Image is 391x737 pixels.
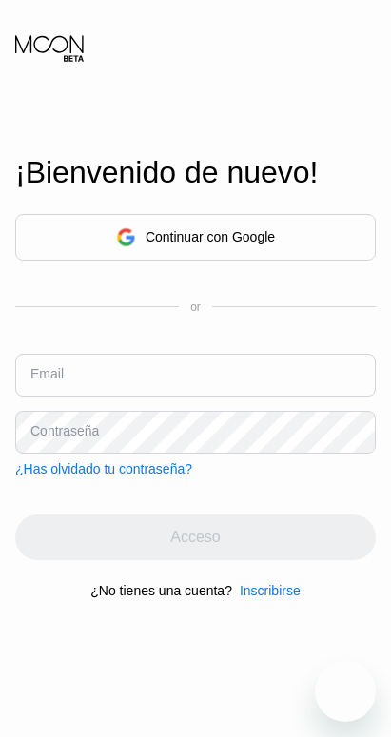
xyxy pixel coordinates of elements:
[146,229,275,244] div: Continuar con Google
[240,583,301,598] div: Inscribirse
[190,301,201,314] div: or
[30,366,64,381] div: Email
[90,583,232,598] div: ¿No tienes una cuenta?
[15,461,192,476] div: ¿Has olvidado tu contraseña?
[315,661,376,722] iframe: Botón para iniciar la ventana de mensajería
[15,214,376,261] div: Continuar con Google
[232,583,301,598] div: Inscribirse
[30,423,99,438] div: Contraseña
[15,155,376,190] div: ¡Bienvenido de nuevo!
